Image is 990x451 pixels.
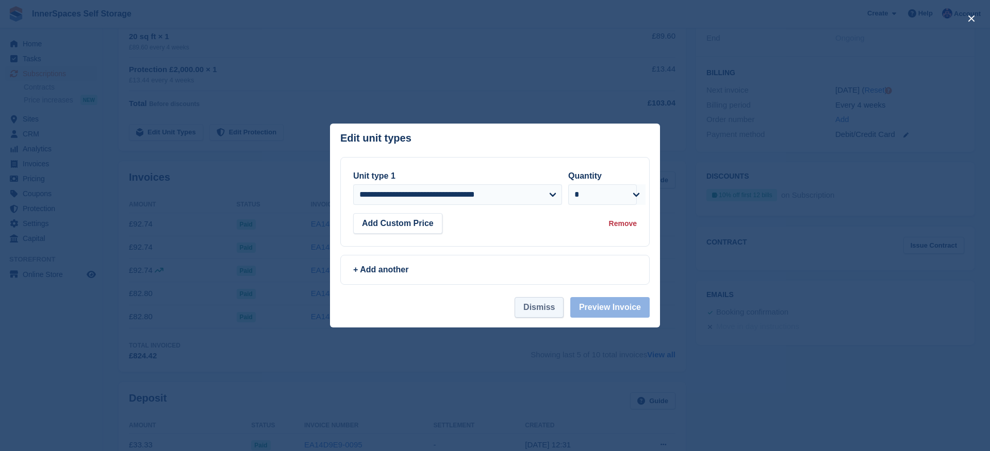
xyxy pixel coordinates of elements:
[353,171,395,180] label: Unit type 1
[340,132,411,144] p: Edit unit types
[570,297,650,318] button: Preview Invoice
[609,218,637,229] div: Remove
[340,255,650,285] a: + Add another
[353,213,442,234] button: Add Custom Price
[353,264,637,276] div: + Add another
[963,10,980,27] button: close
[515,297,564,318] button: Dismiss
[568,171,602,180] label: Quantity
